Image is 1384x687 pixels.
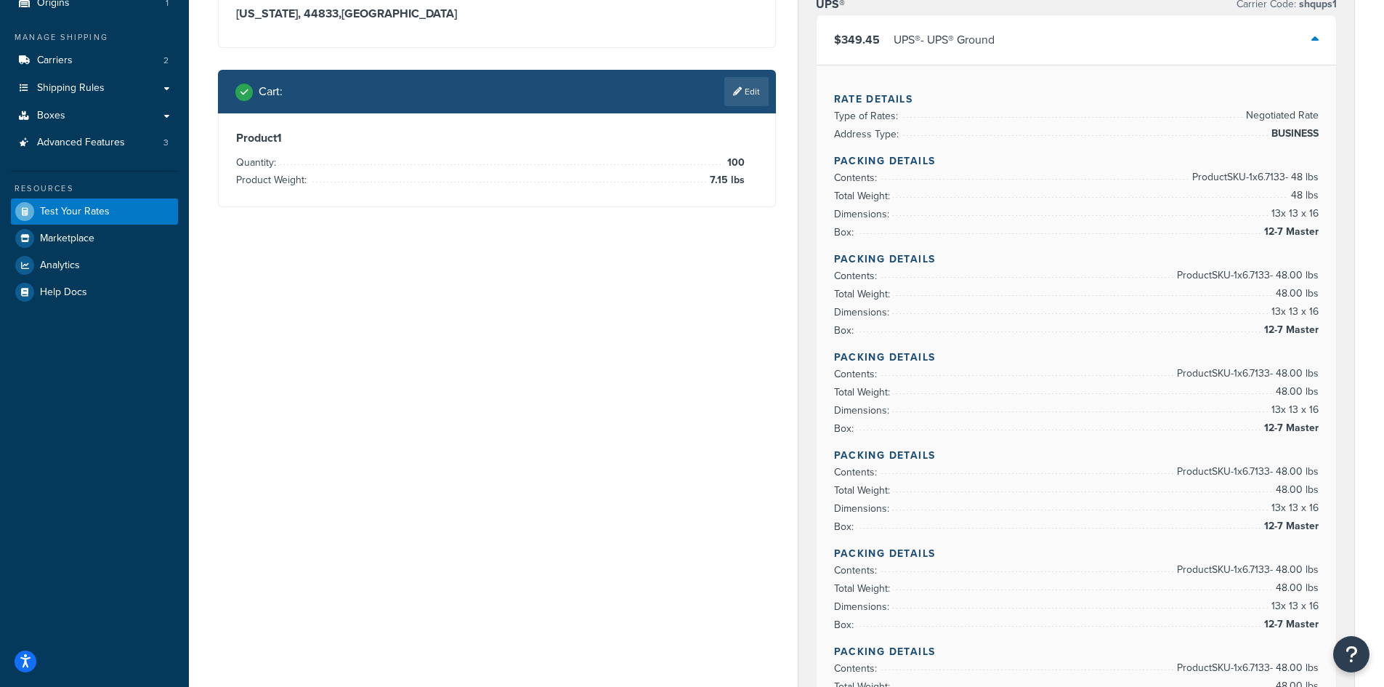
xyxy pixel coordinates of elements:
span: Box: [834,617,857,632]
span: Contents: [834,661,881,676]
a: Shipping Rules [11,75,178,102]
span: 48.00 lbs [1272,481,1319,499]
span: Total Weight: [834,286,894,302]
span: Box: [834,421,857,436]
a: Test Your Rates [11,198,178,225]
span: Test Your Rates [40,206,110,218]
h4: Packing Details [834,252,1319,267]
span: Contents: [834,268,881,284]
a: Edit [724,77,769,106]
span: Product SKU-1 x 6.7133 - 48.00 lbs [1173,463,1319,481]
h4: Packing Details [834,644,1319,659]
h4: Packing Details [834,448,1319,463]
span: Advanced Features [37,137,125,149]
span: Product SKU-1 x 6.7133 - 48.00 lbs [1173,365,1319,382]
span: Negotiated Rate [1242,107,1319,124]
a: Carriers2 [11,47,178,74]
button: Open Resource Center [1333,636,1369,672]
h4: Packing Details [834,546,1319,561]
span: Dimensions: [834,599,893,614]
span: Dimensions: [834,206,893,222]
span: BUSINESS [1268,125,1319,142]
span: Total Weight: [834,385,894,400]
span: 48.00 lbs [1272,579,1319,597]
span: 13 x 13 x 16 [1268,303,1319,321]
span: 13 x 13 x 16 [1268,598,1319,615]
span: 13 x 13 x 16 [1268,401,1319,419]
span: Product SKU-1 x 6.7133 - 48 lbs [1189,169,1319,186]
h3: [US_STATE], 44833 , [GEOGRAPHIC_DATA] [236,7,758,21]
li: Advanced Features [11,129,178,156]
h3: Product 1 [236,131,758,145]
span: Contents: [834,170,881,185]
span: 12-7 Master [1260,518,1319,535]
span: Type of Rates: [834,108,902,124]
div: Manage Shipping [11,31,178,44]
span: Shipping Rules [37,82,105,95]
span: 100 [724,154,745,172]
span: 12-7 Master [1260,223,1319,241]
span: Product SKU-1 x 6.7133 - 48.00 lbs [1173,561,1319,579]
a: Analytics [11,252,178,278]
span: 13 x 13 x 16 [1268,205,1319,222]
span: Total Weight: [834,483,894,498]
span: 7.15 lbs [706,172,745,189]
h4: Rate Details [834,92,1319,107]
span: Product SKU-1 x 6.7133 - 48.00 lbs [1173,659,1319,677]
a: Boxes [11,103,178,129]
span: Box: [834,519,857,534]
span: Dimensions: [834,501,893,516]
h4: Packing Details [834,153,1319,169]
span: 48.00 lbs [1272,285,1319,302]
span: Dimensions: [834,403,893,418]
a: Advanced Features3 [11,129,178,156]
span: Boxes [37,110,65,122]
h2: Cart : [259,85,283,98]
span: Quantity: [236,155,280,170]
span: 2 [163,55,169,67]
span: Product SKU-1 x 6.7133 - 48.00 lbs [1173,267,1319,284]
span: Address Type: [834,126,902,142]
span: Dimensions: [834,305,893,320]
span: Contents: [834,563,881,578]
span: Help Docs [40,286,87,299]
span: 48.00 lbs [1272,383,1319,401]
span: Box: [834,225,857,240]
span: Marketplace [40,233,94,245]
span: 13 x 13 x 16 [1268,499,1319,517]
span: Contents: [834,366,881,382]
span: 12-7 Master [1260,419,1319,437]
span: Contents: [834,465,881,480]
div: UPS® - UPS® Ground [894,30,995,50]
span: Total Weight: [834,188,894,204]
span: $349.45 [834,31,880,48]
span: 3 [163,137,169,149]
span: Product Weight: [236,172,310,188]
span: 48 lbs [1287,187,1319,204]
a: Help Docs [11,279,178,305]
span: Analytics [40,260,80,272]
li: Carriers [11,47,178,74]
span: Total Weight: [834,581,894,596]
h4: Packing Details [834,350,1319,365]
div: Resources [11,182,178,195]
span: Carriers [37,55,73,67]
a: Marketplace [11,225,178,252]
span: Box: [834,323,857,338]
span: 12-7 Master [1260,321,1319,339]
span: 12-7 Master [1260,616,1319,633]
